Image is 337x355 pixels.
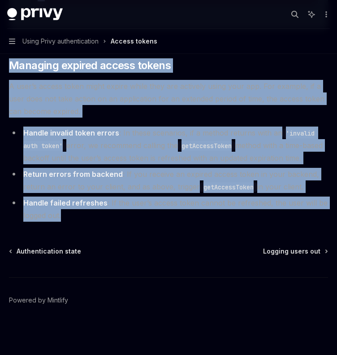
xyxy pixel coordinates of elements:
[23,128,119,137] strong: Handle invalid token errors
[9,58,171,73] span: Managing expired access tokens
[22,36,99,47] span: Using Privy authentication
[321,8,330,21] button: More actions
[23,128,315,151] code: 'invalid auth token'
[263,247,327,256] a: Logging users out
[200,182,257,192] code: getAccessToken
[111,36,157,47] div: Access tokens
[263,247,320,256] span: Logging users out
[178,141,235,151] code: getAccessToken
[9,197,328,222] li: : If the user’s access token cannot be refreshed, the user will be logged out.
[23,170,123,179] strong: Return errors from backend
[9,296,68,305] a: Powered by Mintlify
[9,168,328,193] li: : If you receive an expired access token in your backend, return an error to your client, and as ...
[7,8,63,21] img: dark logo
[10,247,81,256] a: Authentication state
[9,80,328,118] span: A user’s access token might expire while they are actively using your app. For example, if a user...
[23,198,108,207] strong: Handle failed refreshes
[9,127,328,164] li: : In these scenarios, if a method returns with an error, we recommend calling the method with a t...
[17,247,81,256] span: Authentication state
